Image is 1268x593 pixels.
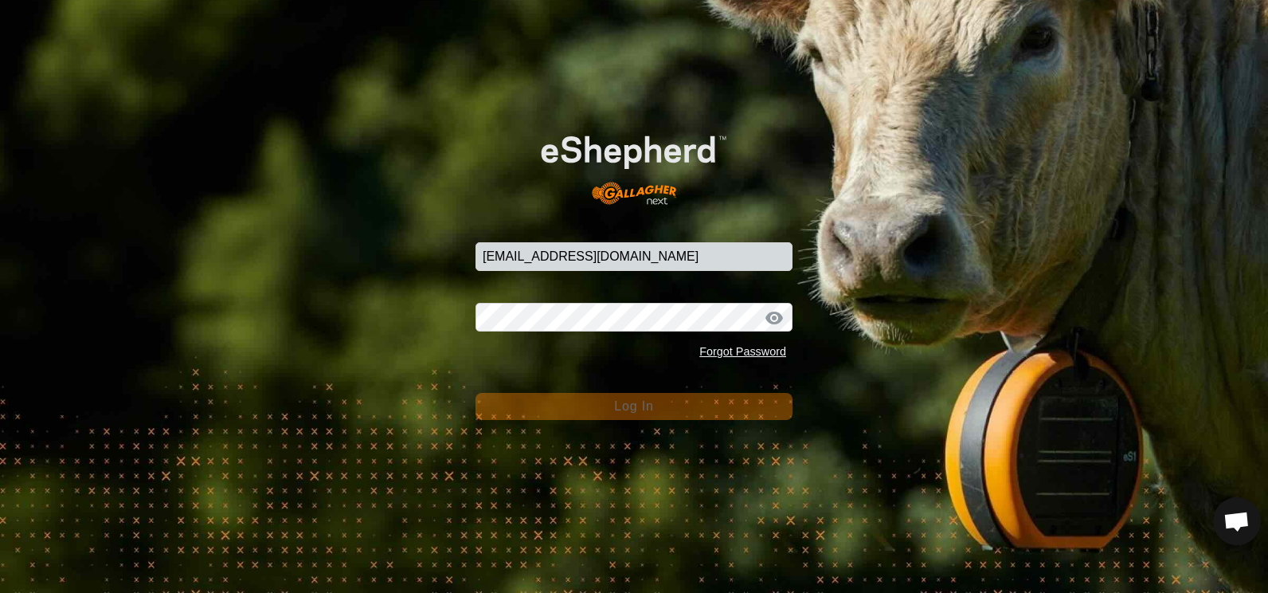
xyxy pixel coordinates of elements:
a: Open chat [1213,497,1261,545]
button: Log In [475,393,792,420]
a: Forgot Password [699,345,786,358]
img: E-shepherd Logo [507,109,761,218]
input: Email Address [475,242,792,271]
span: Log In [614,399,653,413]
